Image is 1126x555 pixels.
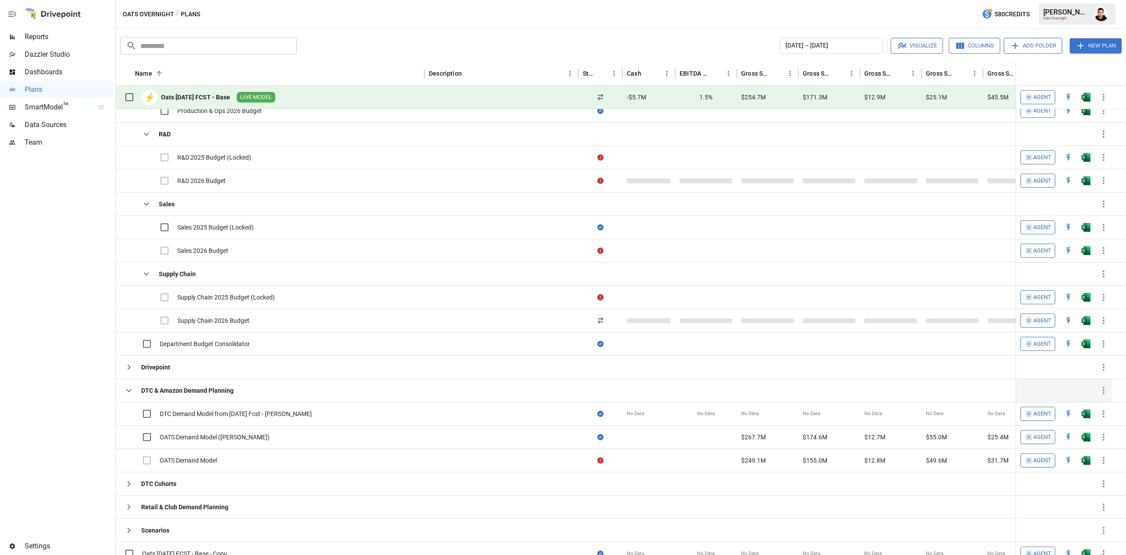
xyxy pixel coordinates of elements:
[1033,292,1051,303] span: Agent
[177,106,262,115] div: Production & Ops 2026 Budget
[803,70,832,77] div: Gross Sales: DTC Online
[177,176,226,185] div: R&D 2026 Budget
[1064,293,1073,302] img: quick-edit-flash.b8aec18c.svg
[803,456,827,465] span: $155.0M
[1082,93,1090,102] div: Open in Excel
[25,84,113,95] span: Plans
[1033,409,1051,419] span: Agent
[1064,176,1073,185] div: Open in Quick Edit
[1100,67,1112,80] button: Sort
[864,456,885,465] span: $12.8M
[608,67,620,80] button: Status column menu
[780,38,883,54] button: [DATE] – [DATE]
[160,340,250,348] div: Department Budget Consolidator
[741,93,766,102] span: $254.7M
[710,67,722,80] button: Sort
[1094,7,1108,21] div: Francisco Sanchez
[141,479,176,488] div: DTC Cohorts
[1064,223,1073,232] img: quick-edit-flash.b8aec18c.svg
[845,67,858,80] button: Gross Sales: DTC Online column menu
[1033,106,1051,116] span: Agent
[1004,38,1062,54] button: Add Folder
[141,363,170,372] div: Drivepoint
[429,70,462,77] div: Description
[1064,106,1073,115] img: quick-edit-flash.b8aec18c.svg
[1082,153,1090,162] img: excel-icon.76473adf.svg
[1082,316,1090,325] div: Open in Excel
[1043,8,1089,16] div: [PERSON_NAME]
[141,526,169,535] div: Scenarios
[237,93,275,102] span: LIVE MODEL
[741,433,766,442] span: $267.7M
[1033,246,1051,256] span: Agent
[741,410,759,417] span: No Data
[907,67,919,80] button: Gross Sales: Marketplace column menu
[864,70,894,77] div: Gross Sales: Marketplace
[141,503,228,511] div: Retail & Club Demand Planning
[1020,174,1055,188] button: Agent
[1082,106,1090,115] div: Open in Excel
[596,67,608,80] button: Sort
[153,67,165,80] button: Sort
[1064,246,1073,255] div: Open in Quick Edit
[597,106,603,115] div: Sync complete
[1020,150,1055,164] button: Agent
[803,433,827,442] span: $174.6M
[1033,92,1051,102] span: Agent
[1020,314,1055,328] button: Agent
[956,67,969,80] button: Sort
[597,340,603,348] div: Sync complete
[1020,220,1055,234] button: Agent
[1082,433,1090,442] div: Open in Excel
[1033,316,1051,326] span: Agent
[642,67,654,80] button: Sort
[25,102,89,113] span: SmartModel
[661,67,673,80] button: Cash column menu
[1020,337,1055,351] button: Agent
[926,456,947,465] span: $49.6M
[141,386,234,395] div: DTC & Amazon Demand Planning
[25,120,113,130] span: Data Sources
[160,456,217,465] div: OATS Demand Model
[833,67,845,80] button: Sort
[1064,456,1073,465] div: Open in Quick Edit
[135,70,152,77] div: Name
[627,70,641,77] div: Cash
[1064,409,1073,418] img: quick-edit-flash.b8aec18c.svg
[1082,106,1090,115] img: excel-icon.76473adf.svg
[803,410,820,417] span: No Data
[1064,246,1073,255] img: quick-edit-flash.b8aec18c.svg
[978,6,1033,22] button: 580Credits
[1082,246,1090,255] img: excel-icon.76473adf.svg
[1033,223,1051,233] span: Agent
[1070,38,1122,53] button: New Plan
[1082,176,1090,185] div: Open in Excel
[969,67,981,80] button: Gross Sales: Wholesale column menu
[177,293,275,302] div: Supply Chain 2025 Budget (Locked)
[1064,293,1073,302] div: Open in Quick Edit
[161,93,230,102] div: Oats [DATE] FCST - Base
[1082,223,1090,232] img: excel-icon.76473adf.svg
[1033,456,1051,466] span: Agent
[1064,316,1073,325] img: quick-edit-flash.b8aec18c.svg
[598,316,603,325] div: Updating in progress
[741,70,771,77] div: Gross Sales
[177,316,249,325] div: Supply Chain 2026 Budget
[987,93,1009,102] span: $45.5M
[25,137,113,148] span: Team
[926,410,943,417] span: No Data
[1064,340,1073,348] div: Open in Quick Edit
[1033,432,1051,442] span: Agent
[784,67,796,80] button: Gross Sales column menu
[1082,433,1090,442] img: excel-icon.76473adf.svg
[1082,293,1090,302] div: Open in Excel
[123,9,174,20] button: Oats Overnight
[598,93,603,102] div: Updating in progress
[627,93,646,102] span: -$5.7M
[891,38,943,54] button: Visualize
[741,456,766,465] span: $249.1M
[159,200,175,208] div: Sales
[1082,153,1090,162] div: Open in Excel
[1033,176,1051,186] span: Agent
[1020,430,1055,444] button: Agent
